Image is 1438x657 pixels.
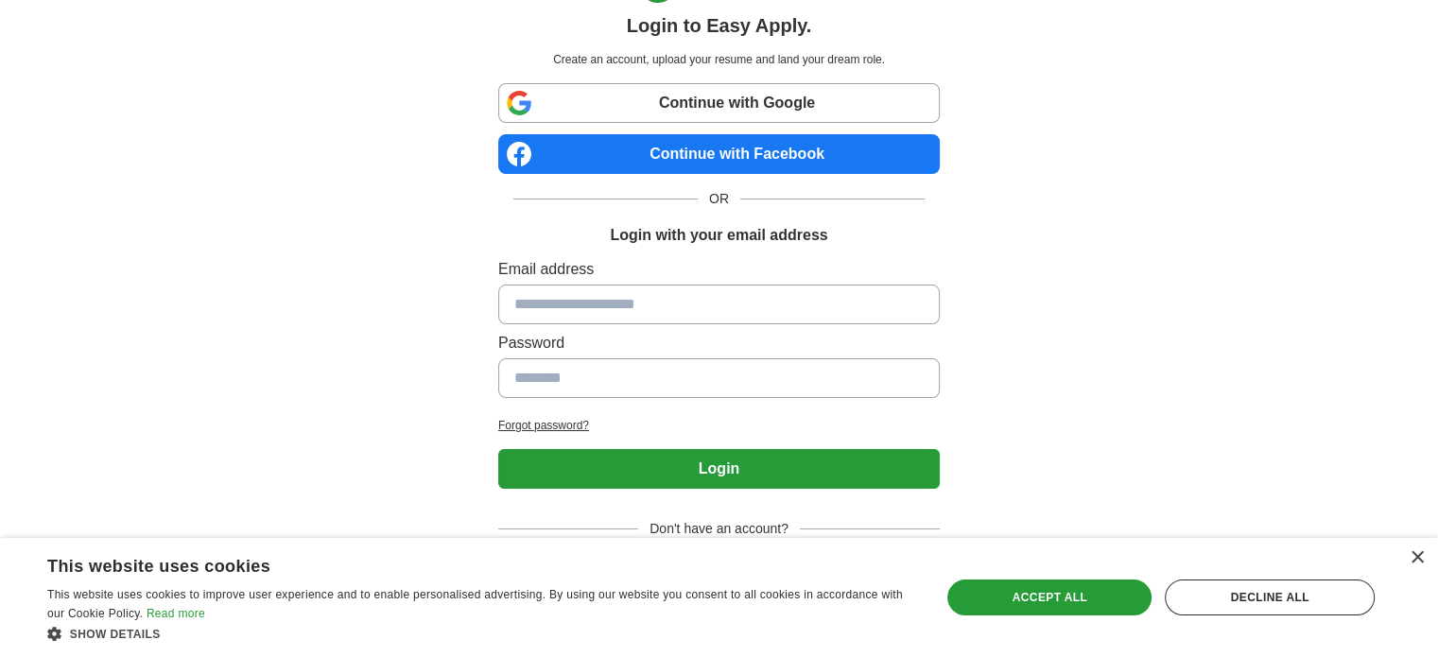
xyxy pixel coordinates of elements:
button: Login [498,449,940,489]
div: Accept all [947,579,1152,615]
div: This website uses cookies [47,549,867,578]
label: Email address [498,258,940,281]
div: Decline all [1165,579,1375,615]
span: This website uses cookies to improve user experience and to enable personalised advertising. By u... [47,588,903,620]
span: Show details [70,628,161,641]
a: Forgot password? [498,417,940,434]
a: Continue with Facebook [498,134,940,174]
a: Continue with Google [498,83,940,123]
span: OR [698,189,740,209]
span: Don't have an account? [638,519,800,539]
div: Show details [47,624,914,643]
div: Close [1410,551,1424,565]
h1: Login to Easy Apply. [627,11,812,40]
p: Create an account, upload your resume and land your dream role. [502,51,936,68]
a: Read more, opens a new window [147,607,205,620]
label: Password [498,332,940,354]
h1: Login with your email address [610,224,827,247]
